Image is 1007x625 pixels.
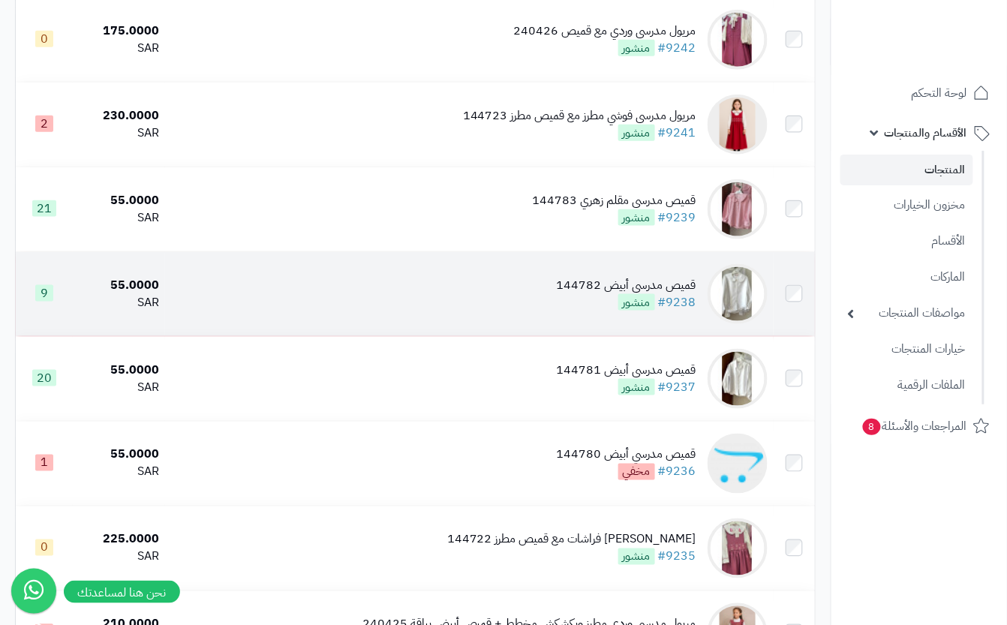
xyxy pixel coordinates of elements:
a: #9237 [658,378,696,396]
span: 8 [862,419,882,437]
img: قميص مدرسي أبيض 144782 [708,264,768,324]
div: مريول مدرسي فوشي مطرز مع قميص مطرز 144723 [463,107,696,125]
span: منشور [618,125,655,141]
a: #9235 [658,548,696,566]
a: لوحة التحكم [840,75,998,111]
div: 55.0000 [79,446,159,464]
div: قميص مدرسي مقلم زهري 144783 [533,192,696,209]
div: SAR [79,40,159,57]
a: خيارات المنتجات [840,333,973,365]
div: قميص مدرسي أبيض 144782 [557,277,696,294]
span: 2 [35,116,53,132]
div: مريول مدرسي وردي مع قميص 240426 [514,23,696,40]
div: قميص مدرسي أبيض 144780 [557,446,696,464]
span: منشور [618,548,655,565]
span: منشور [618,294,655,311]
div: 230.0000 [79,107,159,125]
span: منشور [618,209,655,226]
div: قميص مدرسي أبيض 144781 [557,362,696,379]
img: قميص مدرسي أبيض 144781 [708,349,768,409]
a: الماركات [840,261,973,293]
span: 0 [35,31,53,47]
div: SAR [79,209,159,227]
span: 9 [35,285,53,302]
img: مريول مدرسي فوشي مطرز مع قميص مطرز 144723 [708,95,768,155]
a: المنتجات [840,155,973,185]
span: 20 [32,370,56,386]
img: قميص مدرسي مقلم زهري 144783 [708,179,768,239]
a: الملفات الرقمية [840,369,973,401]
img: مريول مدرسي وردي مع قميص 240426 [708,10,768,70]
div: SAR [79,125,159,142]
a: مخزون الخيارات [840,189,973,221]
a: #9236 [658,463,696,481]
div: 55.0000 [79,362,159,379]
img: قميص مدرسي أبيض 144780 [708,434,768,494]
img: logo-2.png [905,22,993,53]
div: [PERSON_NAME] فراشات مع قميص مطرز 144722 [447,531,696,548]
div: 55.0000 [79,192,159,209]
a: مواصفات المنتجات [840,297,973,329]
div: 175.0000 [79,23,159,40]
span: 21 [32,200,56,217]
a: #9242 [658,39,696,57]
a: المراجعات والأسئلة8 [840,408,998,444]
a: #9238 [658,293,696,311]
span: 1 [35,455,53,471]
span: مخفي [618,464,655,480]
span: 0 [35,539,53,556]
div: 55.0000 [79,277,159,294]
div: SAR [79,294,159,311]
a: #9239 [658,209,696,227]
img: مريول مدرسي وردي مطرز فراشات مع قميص مطرز 144722 [708,518,768,578]
div: SAR [79,464,159,481]
span: الأقسام والمنتجات [885,122,967,143]
div: 225.0000 [79,531,159,548]
span: لوحة التحكم [912,83,967,104]
span: منشور [618,40,655,56]
a: #9241 [658,124,696,142]
a: الأقسام [840,225,973,257]
div: SAR [79,548,159,566]
span: منشور [618,379,655,395]
div: SAR [79,379,159,396]
span: المراجعات والأسئلة [861,416,967,437]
